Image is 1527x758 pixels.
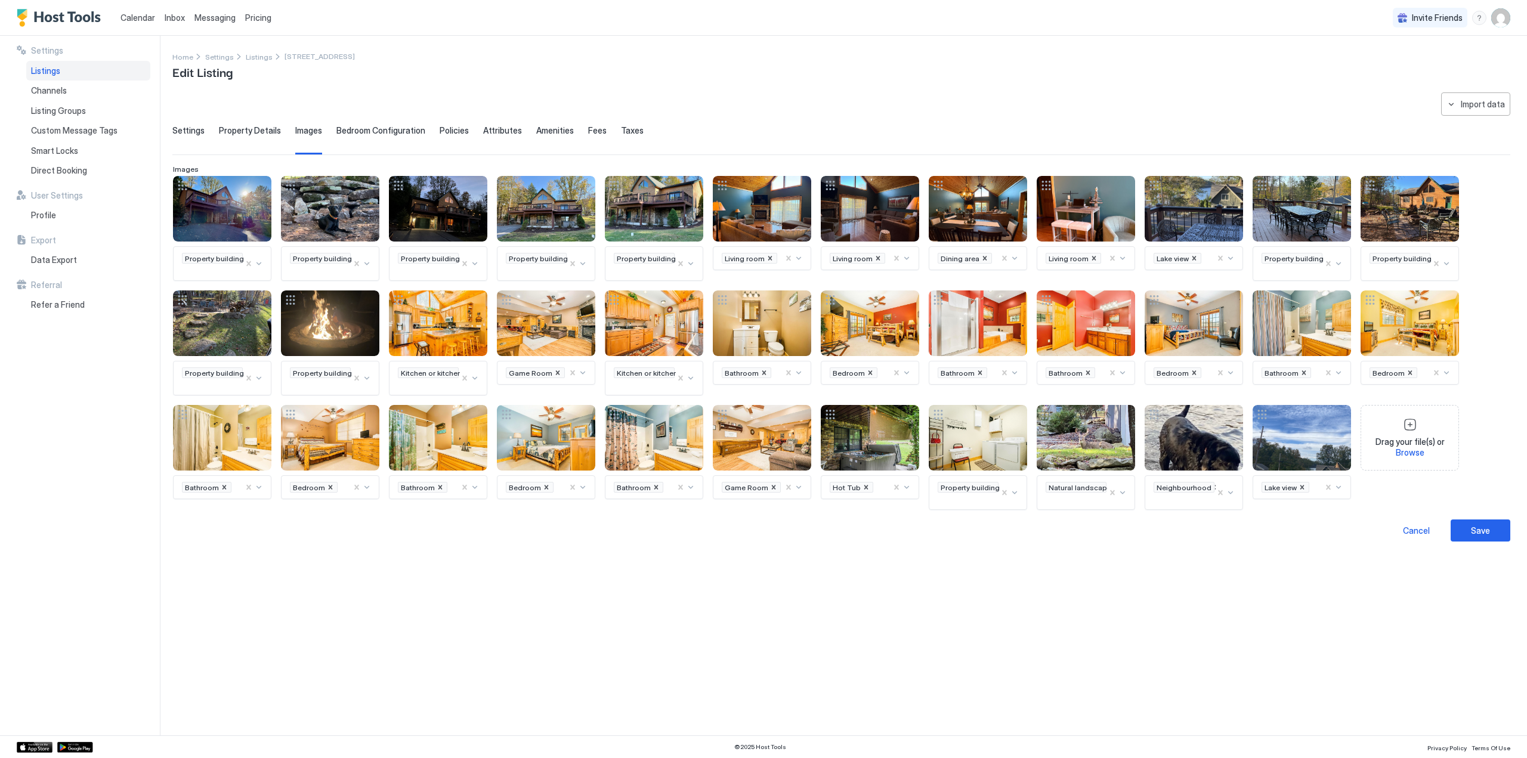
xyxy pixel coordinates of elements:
[509,483,541,492] span: Bedroom
[205,50,234,63] a: Settings
[31,146,78,156] span: Smart Locks
[173,165,199,174] span: Images
[1361,290,1459,385] div: View imageBedroomRemove Bedroom
[617,254,676,263] span: Property building
[874,253,882,263] div: Remove Living room
[31,235,56,246] span: Export
[31,299,85,310] span: Refer a Friend
[31,280,62,290] span: Referral
[1427,741,1467,753] a: Privacy Policy
[941,483,1000,492] span: Property building
[1037,176,1135,270] div: View imageLiving roomRemove Living room
[1145,405,1243,510] div: View imageNeighbourhoodRemove Neighbourhood
[173,176,271,281] div: View imageProperty buildingRemove Property building
[605,405,703,471] div: View image
[497,405,595,499] div: View imageBedroomRemove Bedroom
[172,125,205,136] span: Settings
[713,176,811,242] div: View image
[1472,11,1486,25] div: menu
[1471,524,1490,537] div: Save
[862,482,870,492] div: Remove Hot Tub
[1037,405,1135,471] div: View image
[1403,524,1430,537] div: Cancel
[165,11,185,24] a: Inbox
[1145,290,1243,385] div: View imageBedroomRemove Bedroom
[31,210,56,221] span: Profile
[57,742,93,753] a: Google Play Store
[833,369,865,378] span: Bedroom
[281,176,379,242] div: View image
[497,176,595,281] div: View imageProperty buildingRemove Property building
[31,125,118,136] span: Custom Message Tags
[220,482,228,492] div: Remove Bathroom
[1491,8,1510,27] div: User profile
[172,52,193,61] span: Home
[821,290,919,356] div: View image
[621,125,644,136] span: Taxes
[497,405,595,471] div: View image
[1145,176,1243,242] div: View image
[246,50,273,63] a: Listings
[1145,290,1243,356] div: View image
[245,13,271,23] span: Pricing
[617,483,651,492] span: Bathroom
[1157,483,1211,492] span: Neighbourhood
[31,255,77,265] span: Data Export
[26,81,150,101] a: Channels
[185,483,219,492] span: Bathroom
[766,253,774,263] div: Remove Living room
[929,405,1027,510] div: View imageProperty buildingRemove Property building
[1049,254,1089,263] span: Living room
[1157,254,1189,263] span: Lake view
[713,405,811,499] div: View imageGame RoomRemove Game Room
[17,742,52,753] div: App Store
[120,13,155,23] span: Calendar
[326,482,335,492] div: Remove Bedroom
[554,368,562,378] div: Remove Game Room
[605,290,703,356] div: View image
[172,63,233,81] span: Edit Listing
[769,482,778,492] div: Remove Game Room
[281,405,379,471] div: View image
[929,290,1027,356] div: View image
[17,9,106,27] div: Host Tools Logo
[26,250,150,270] a: Data Export
[1361,290,1459,356] div: View image
[536,125,574,136] span: Amenities
[1265,483,1297,492] span: Lake view
[542,482,551,492] div: Remove Bedroom
[1361,176,1459,281] div: View imageProperty buildingRemove Property building
[246,52,273,61] span: Listings
[497,290,595,385] div: View imageGame RoomRemove Game Room
[734,743,786,751] span: © 2025 Host Tools
[1406,368,1414,378] div: Remove Bedroom
[1190,368,1198,378] div: Remove Bedroom
[219,125,281,136] span: Property Details
[605,405,703,499] div: View imageBathroomRemove Bathroom
[1373,254,1432,263] span: Property building
[1090,253,1098,263] div: Remove Living room
[31,66,60,76] span: Listings
[31,106,86,116] span: Listing Groups
[401,254,460,263] span: Property building
[194,13,236,23] span: Messaging
[246,50,273,63] div: Breadcrumb
[509,369,552,378] span: Game Room
[173,176,271,242] div: View image
[1084,368,1092,378] div: Remove Bathroom
[1265,254,1324,263] span: Property building
[1037,176,1135,242] div: View image
[336,125,425,136] span: Bedroom Configuration
[194,11,236,24] a: Messaging
[981,253,989,263] div: Remove Dining area
[26,205,150,225] a: Profile
[389,405,487,471] div: View image
[440,125,469,136] span: Policies
[173,405,271,471] div: View image
[1253,290,1351,385] div: View imageBathroomRemove Bathroom
[26,160,150,181] a: Direct Booking
[941,369,975,378] span: Bathroom
[1300,368,1308,378] div: Remove Bathroom
[713,405,811,471] div: View image
[1037,405,1135,510] div: View imageNatural landscapeRemove Natural landscape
